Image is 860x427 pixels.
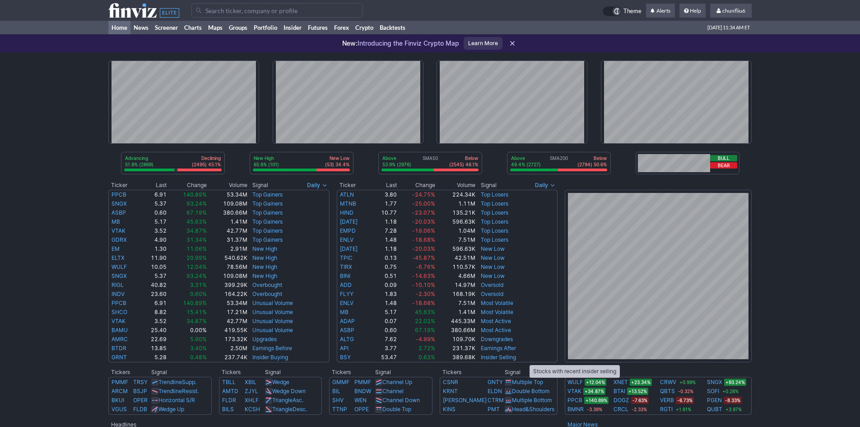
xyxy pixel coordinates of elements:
[481,218,508,225] a: Top Losers
[252,236,283,243] a: Top Gainers
[205,21,226,34] a: Maps
[112,245,120,252] a: EM
[191,3,363,18] input: Search
[382,406,411,413] a: Double Top
[186,218,207,225] span: 45.63%
[340,236,353,243] a: ENLV
[371,253,397,263] td: 0.13
[112,406,127,413] a: VGUS
[186,209,207,216] span: 67.19%
[443,397,487,404] a: [PERSON_NAME]
[512,406,554,413] a: Head&Shoulders
[371,308,397,317] td: 5.17
[436,226,476,235] td: 1.04M
[252,282,282,288] a: Overbought
[186,254,207,261] span: 20.99%
[252,182,268,189] span: Signal
[186,309,207,315] span: 15.41%
[207,299,248,308] td: 53.34M
[207,281,248,290] td: 399.29K
[112,254,125,261] a: ELTX
[222,379,236,385] a: TBLL
[340,227,356,234] a: EMPD
[252,291,282,297] a: Overbought
[371,190,397,199] td: 3.80
[252,272,277,279] a: New High
[112,209,126,216] a: ASBP
[125,155,153,161] p: Advancing
[567,405,584,414] a: BMNR
[412,209,435,216] span: -23.07%
[207,290,248,299] td: 164.22K
[354,397,367,404] a: WEN
[707,405,722,414] a: QUBT
[140,235,167,244] td: 4.90
[140,308,167,317] td: 8.82
[112,236,127,243] a: GDRX
[371,181,397,190] th: Last
[190,282,207,288] span: 3.31%
[340,291,353,297] a: FLYY
[207,308,248,317] td: 17.21M
[340,218,358,225] a: [DATE]
[252,354,288,361] a: Insider Buying
[207,190,248,199] td: 53.34M
[133,397,148,404] a: OPER
[222,388,238,394] a: AMTD
[207,317,248,326] td: 42.77M
[412,200,435,207] span: -25.00%
[125,161,153,168] p: 51.8% (2869)
[443,388,458,394] a: KRNT
[342,39,459,48] p: Introducing the Finviz Crypto Map
[412,236,435,243] span: -18.68%
[354,379,371,385] a: PMMF
[140,253,167,263] td: 11.90
[207,208,248,217] td: 380.66M
[332,406,347,413] a: TTNP
[371,290,397,299] td: 1.83
[412,191,435,198] span: -24.75%
[140,217,167,226] td: 5.17
[488,379,503,385] a: GNTY
[567,396,582,405] a: PPCB
[245,397,259,404] a: XHLF
[512,388,549,394] a: Double Bottom
[416,263,435,270] span: -6.76%
[436,263,476,272] td: 110.57K
[535,181,548,190] span: Daily
[371,208,397,217] td: 10.77
[140,181,167,190] th: Last
[207,226,248,235] td: 42.77M
[488,397,504,404] a: CTRM
[325,155,349,161] p: New Low
[511,155,541,161] p: Above
[371,272,397,281] td: 0.51
[112,309,127,315] a: SHCO
[140,335,167,344] td: 22.69
[340,309,349,315] a: MB
[381,155,479,169] div: SMA50
[443,406,456,413] a: KINS
[436,253,476,263] td: 42.51M
[511,161,541,168] p: 49.4% (2727)
[340,318,355,324] a: ADAP
[186,227,207,234] span: 34.87%
[181,21,205,34] a: Charts
[481,300,513,306] a: Most Volatile
[340,336,354,343] a: ALTG
[305,21,331,34] a: Futures
[415,318,435,324] span: 22.02%
[272,397,303,404] a: TriangleAsc.
[245,406,260,413] a: KCSH
[272,406,307,413] a: TriangleDesc.
[140,226,167,235] td: 3.52
[614,405,628,414] a: CRCL
[481,282,503,288] a: Oversold
[481,354,516,361] a: Insider Selling
[186,200,207,207] span: 93.24%
[646,4,675,18] a: Alerts
[660,396,674,405] a: VERB
[660,378,676,387] a: CRWV
[382,155,411,161] p: Above
[623,6,642,16] span: Theme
